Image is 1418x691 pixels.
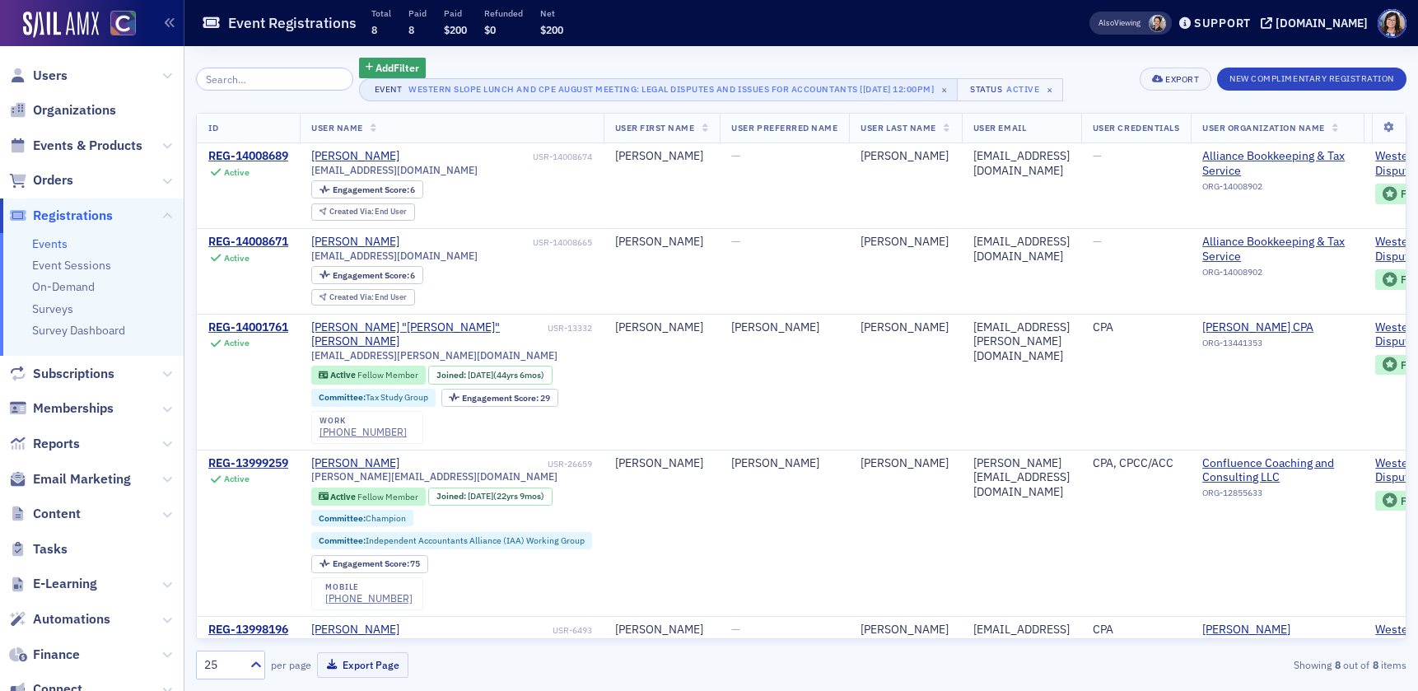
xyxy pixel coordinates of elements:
div: 6 [333,185,416,194]
span: Committee : [319,512,366,524]
div: [PERSON_NAME][EMAIL_ADDRESS][DOMAIN_NAME] [973,456,1070,500]
a: Surveys [32,301,73,316]
span: Content [33,505,81,523]
a: [PERSON_NAME] [311,149,399,164]
span: [PERSON_NAME][EMAIL_ADDRESS][DOMAIN_NAME] [311,470,557,483]
div: mobile [325,582,413,592]
span: 8 [408,23,414,36]
div: Created Via: End User [311,289,415,306]
div: [PERSON_NAME] [731,456,837,471]
div: 75 [333,559,421,568]
span: — [1093,148,1102,163]
div: USR-14008674 [403,152,592,162]
button: EventWestern Slope Lunch and CPE August Meeting: Legal Disputes and Issues for Accountants [[DATE... [359,78,959,101]
a: Survey Dashboard [32,323,125,338]
h1: Event Registrations [228,13,357,33]
div: CPA [1093,320,1179,335]
div: Active [224,474,250,484]
span: Pamela Galey-Coleman [1149,15,1166,32]
span: Subscriptions [33,365,114,383]
span: Engagement Score : [333,269,411,281]
span: Committee : [319,391,366,403]
div: [DOMAIN_NAME] [1276,16,1368,30]
span: — [1093,234,1102,249]
span: × [1043,82,1057,97]
strong: 8 [1369,657,1381,672]
a: SailAMX [23,12,99,38]
div: ORG-13441353 [1202,338,1352,354]
div: USR-14008665 [403,237,592,248]
span: — [731,622,740,637]
a: Reports [9,435,80,453]
a: REG-13998196 [208,623,288,637]
a: [PERSON_NAME] [311,456,399,471]
button: [DOMAIN_NAME] [1261,17,1374,29]
span: Automations [33,610,110,628]
div: Western Slope Lunch and CPE August Meeting: Legal Disputes and Issues for Accountants [[DATE] 12:... [408,81,935,97]
span: — [731,234,740,249]
div: [PERSON_NAME] [615,235,709,250]
span: Engagement Score : [462,392,540,404]
span: Reports [33,435,80,453]
div: Engagement Score: 75 [311,555,428,573]
a: [PHONE_NUMBER] [320,426,407,438]
div: [PERSON_NAME] [615,320,709,335]
a: Alliance Bookkeeping & Tax Service [1202,235,1352,264]
span: ID [208,122,218,133]
a: Event Sessions [32,258,111,273]
div: [EMAIL_ADDRESS][DOMAIN_NAME] [973,149,1070,178]
div: Support [1194,16,1251,30]
span: Email Marketing [33,470,131,488]
button: Export [1140,68,1211,91]
div: [PERSON_NAME] "[PERSON_NAME]" [PERSON_NAME] [311,320,544,349]
span: Committee : [319,535,366,546]
p: Total [371,7,391,19]
div: [PERSON_NAME] [861,149,949,164]
a: Committee:Tax Study Group [319,392,428,403]
div: [EMAIL_ADDRESS][PERSON_NAME][DOMAIN_NAME] [973,320,1070,364]
span: Profile [1378,9,1406,38]
div: (44yrs 6mos) [468,370,544,381]
a: Users [9,67,68,85]
a: Orders [9,171,73,189]
div: [PERSON_NAME] [311,623,399,637]
span: Fellow Member [357,369,418,381]
div: Active: Active: Fellow Member [311,366,426,384]
div: Also [1098,17,1114,28]
a: [PHONE_NUMBER] [325,592,413,605]
div: Committee: [311,389,436,407]
div: (22yrs 9mos) [468,491,544,502]
a: [PERSON_NAME] [PERSON_NAME] LLP - [GEOGRAPHIC_DATA] [1202,623,1352,651]
span: Registrations [33,207,113,225]
div: Showing out of items [1015,657,1406,672]
a: Events & Products [9,137,142,155]
span: $0 [484,23,496,36]
div: CPA [1093,623,1179,637]
span: User Last Name [861,122,935,133]
div: [EMAIL_ADDRESS][DOMAIN_NAME] [973,623,1070,651]
p: Paid [408,7,427,19]
div: Committee: [311,532,592,549]
div: work [320,416,407,426]
div: Status [969,84,1004,95]
div: Joined: 2002-10-31 00:00:00 [428,488,552,506]
a: REG-13999259 [208,456,288,471]
a: Tasks [9,540,68,558]
span: [EMAIL_ADDRESS][DOMAIN_NAME] [311,250,478,262]
span: Engagement Score : [333,558,411,569]
span: Finance [33,646,80,664]
a: Committee:Independent Accountants Alliance (IAA) Working Group [319,535,585,546]
div: End User [329,293,408,302]
span: Active [330,491,357,502]
a: REG-14008689 [208,149,288,164]
span: [DATE] [468,369,493,381]
div: REG-14008671 [208,235,288,250]
div: USR-13332 [548,323,592,334]
p: Net [540,7,563,19]
span: $200 [540,23,563,36]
